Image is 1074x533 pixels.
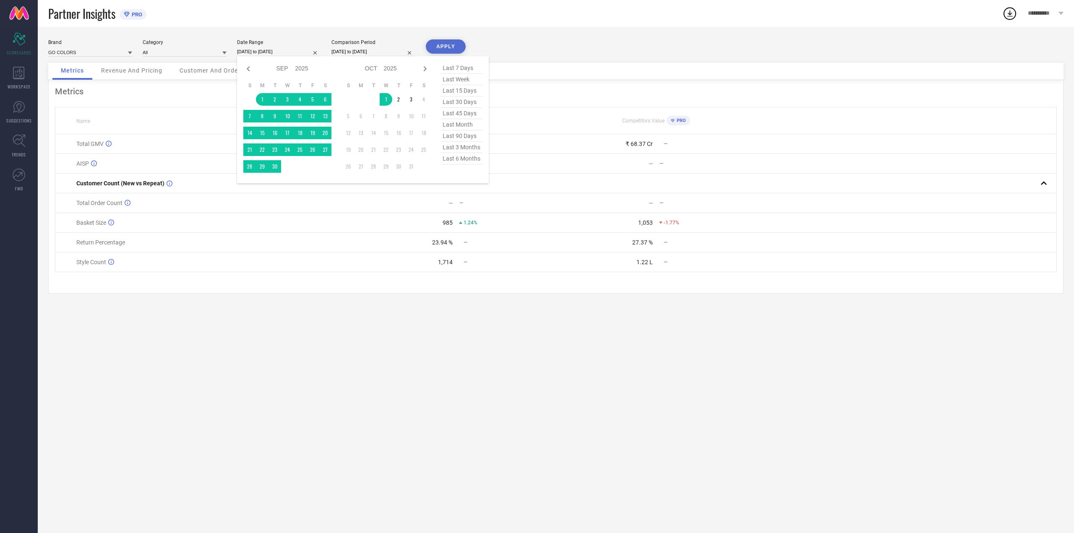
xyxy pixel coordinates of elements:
[331,47,415,56] input: Select comparison period
[268,93,281,106] td: Tue Sep 02 2025
[441,108,482,119] span: last 45 days
[441,153,482,164] span: last 6 months
[367,160,380,173] td: Tue Oct 28 2025
[392,127,405,139] td: Thu Oct 16 2025
[6,117,32,124] span: SUGGESTIONS
[664,220,679,226] span: -1.77%
[441,142,482,153] span: last 3 months
[180,67,244,74] span: Customer And Orders
[355,127,367,139] td: Mon Oct 13 2025
[76,200,123,206] span: Total Order Count
[417,93,430,106] td: Sat Oct 04 2025
[7,49,31,56] span: SCORECARDS
[441,119,482,130] span: last month
[626,140,653,147] div: ₹ 68.37 Cr
[15,185,23,192] span: FWD
[243,160,256,173] td: Sun Sep 28 2025
[426,39,466,54] button: APPLY
[256,160,268,173] td: Mon Sep 29 2025
[636,259,653,265] div: 1.22 L
[306,127,319,139] td: Fri Sep 19 2025
[306,93,319,106] td: Fri Sep 05 2025
[405,160,417,173] td: Fri Oct 31 2025
[268,82,281,89] th: Tuesday
[61,67,84,74] span: Metrics
[355,82,367,89] th: Monday
[441,96,482,108] span: last 30 days
[268,127,281,139] td: Tue Sep 16 2025
[392,110,405,122] td: Thu Oct 09 2025
[76,219,106,226] span: Basket Size
[342,82,355,89] th: Sunday
[294,82,306,89] th: Thursday
[405,110,417,122] td: Fri Oct 10 2025
[281,127,294,139] td: Wed Sep 17 2025
[294,110,306,122] td: Thu Sep 11 2025
[355,160,367,173] td: Mon Oct 27 2025
[660,161,756,166] div: —
[281,93,294,106] td: Wed Sep 03 2025
[675,118,686,123] span: PRO
[268,110,281,122] td: Tue Sep 09 2025
[380,127,392,139] td: Wed Oct 15 2025
[392,160,405,173] td: Thu Oct 30 2025
[441,62,482,74] span: last 7 days
[243,82,256,89] th: Sunday
[268,143,281,156] td: Tue Sep 23 2025
[380,160,392,173] td: Wed Oct 29 2025
[306,110,319,122] td: Fri Sep 12 2025
[417,82,430,89] th: Saturday
[256,93,268,106] td: Mon Sep 01 2025
[441,74,482,85] span: last week
[268,160,281,173] td: Tue Sep 30 2025
[464,220,477,226] span: 1.24%
[464,259,467,265] span: —
[76,180,164,187] span: Customer Count (New vs Repeat)
[256,127,268,139] td: Mon Sep 15 2025
[405,143,417,156] td: Fri Oct 24 2025
[380,110,392,122] td: Wed Oct 08 2025
[319,143,331,156] td: Sat Sep 27 2025
[438,259,453,265] div: 1,714
[55,86,1057,96] div: Metrics
[367,143,380,156] td: Tue Oct 21 2025
[380,93,392,106] td: Wed Oct 01 2025
[319,82,331,89] th: Saturday
[331,39,415,45] div: Comparison Period
[76,160,89,167] span: AISP
[256,143,268,156] td: Mon Sep 22 2025
[243,64,253,74] div: Previous month
[638,219,653,226] div: 1,053
[48,5,115,22] span: Partner Insights
[367,127,380,139] td: Tue Oct 14 2025
[660,200,756,206] div: —
[392,93,405,106] td: Thu Oct 02 2025
[380,82,392,89] th: Wednesday
[405,82,417,89] th: Friday
[443,219,453,226] div: 985
[622,118,665,124] span: Competitors Value
[306,143,319,156] td: Fri Sep 26 2025
[342,160,355,173] td: Sun Oct 26 2025
[464,239,467,245] span: —
[405,93,417,106] td: Fri Oct 03 2025
[649,200,653,206] div: —
[281,82,294,89] th: Wednesday
[367,82,380,89] th: Tuesday
[342,110,355,122] td: Sun Oct 05 2025
[130,11,142,18] span: PRO
[243,127,256,139] td: Sun Sep 14 2025
[294,127,306,139] td: Thu Sep 18 2025
[319,127,331,139] td: Sat Sep 20 2025
[101,67,162,74] span: Revenue And Pricing
[392,143,405,156] td: Thu Oct 23 2025
[342,143,355,156] td: Sun Oct 19 2025
[367,110,380,122] td: Tue Oct 07 2025
[76,259,106,265] span: Style Count
[664,239,667,245] span: —
[319,110,331,122] td: Sat Sep 13 2025
[649,160,653,167] div: —
[355,110,367,122] td: Mon Oct 06 2025
[48,39,132,45] div: Brand
[417,127,430,139] td: Sat Oct 18 2025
